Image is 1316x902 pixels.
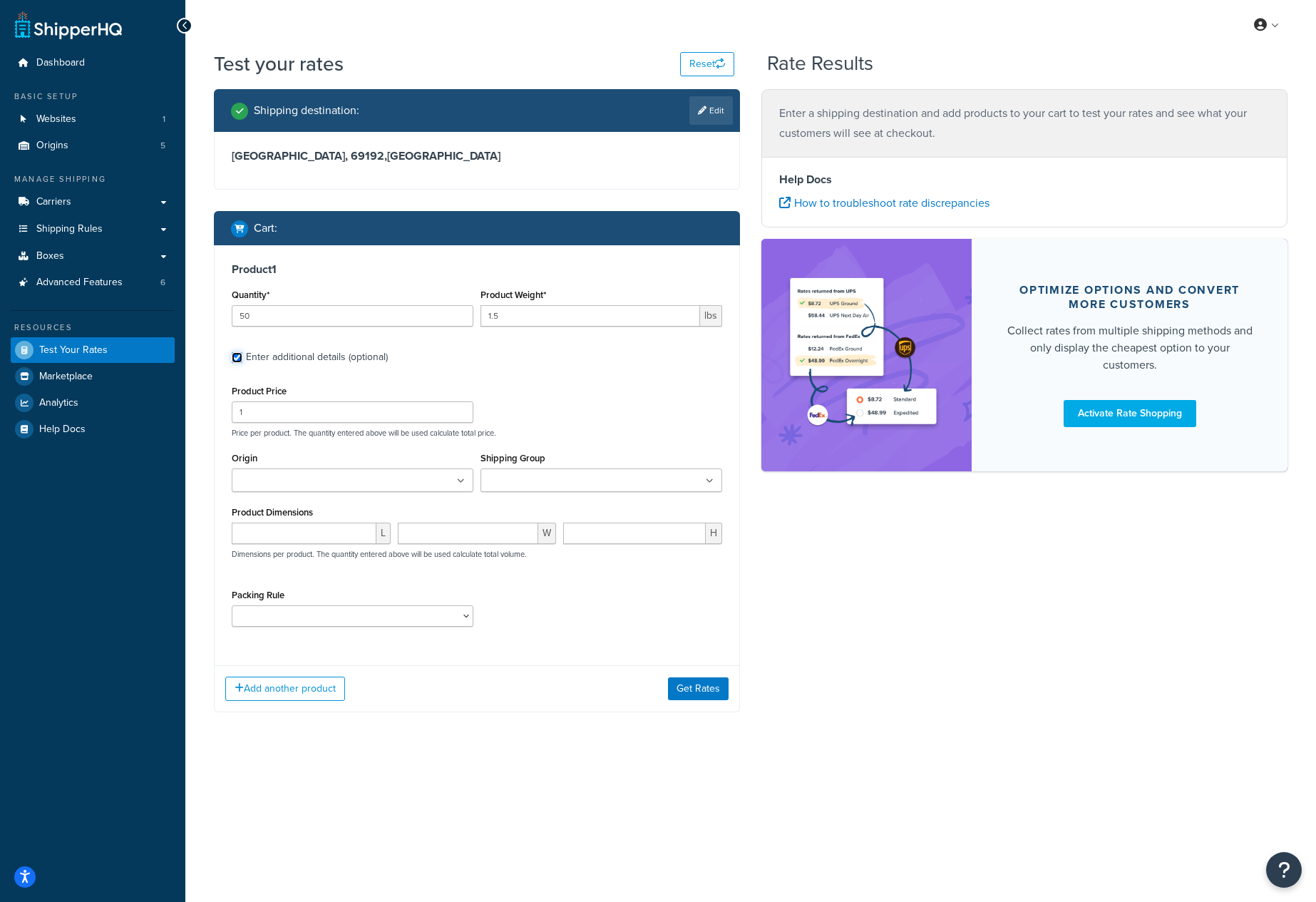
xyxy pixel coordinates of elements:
a: Websites1 [11,106,175,133]
span: Shipping Rules [36,223,103,235]
div: Basic Setup [11,91,175,103]
input: 0 [232,305,473,327]
h2: Shipping destination : [254,104,359,117]
span: Origins [36,140,68,152]
a: How to troubleshoot rate discrepancies [779,195,989,211]
span: Boxes [36,250,64,262]
span: W [538,523,556,544]
span: Analytics [39,397,78,409]
div: Enter additional details (optional) [246,347,388,367]
label: Product Dimensions [232,507,313,518]
span: Advanced Features [36,277,123,289]
li: Websites [11,106,175,133]
h3: [GEOGRAPHIC_DATA], 69192 , [GEOGRAPHIC_DATA] [232,149,722,163]
label: Origin [232,453,257,463]
span: L [376,523,391,544]
button: Open Resource Center [1266,852,1302,888]
input: Enter additional details (optional) [232,352,242,363]
h3: Product 1 [232,262,722,277]
label: Quantity* [232,289,269,300]
span: Help Docs [39,424,86,436]
span: Dashboard [36,57,85,69]
p: Dimensions per product. The quantity entered above will be used calculate total volume. [228,549,527,559]
div: Collect rates from multiple shipping methods and only display the cheapest option to your customers. [1006,322,1253,374]
li: Origins [11,133,175,159]
label: Packing Rule [232,590,284,600]
span: Test Your Rates [39,344,108,357]
a: Marketplace [11,364,175,389]
span: Marketplace [39,371,93,383]
span: 5 [160,140,165,152]
label: Shipping Group [480,453,545,463]
a: Shipping Rules [11,216,175,242]
a: Advanced Features6 [11,270,175,296]
label: Product Weight* [480,289,546,300]
p: Enter a shipping destination and add products to your cart to test your rates and see what your c... [779,103,1270,143]
a: Activate Rate Shopping [1064,400,1196,427]
a: Analytics [11,390,175,416]
button: Add another product [225,677,345,701]
div: Resources [11,322,175,334]
span: H [706,523,722,544]
h1: Test your rates [214,50,344,78]
a: Edit [689,96,733,125]
a: Test Your Rates [11,337,175,363]
li: Advanced Features [11,270,175,296]
span: Carriers [36,196,71,208]
a: Help Docs [11,416,175,442]
div: Optimize options and convert more customers [1006,283,1253,312]
span: Websites [36,113,76,125]
span: lbs [700,305,722,327]
h2: Rate Results [767,53,873,75]
input: 0.00 [480,305,700,327]
p: Price per product. The quantity entered above will be used calculate total price. [228,428,726,438]
span: 6 [160,277,165,289]
a: Boxes [11,243,175,270]
h2: Cart : [254,222,277,235]
h4: Help Docs [779,171,1270,188]
a: Origins5 [11,133,175,159]
label: Product Price [232,386,287,396]
button: Get Rates [668,677,729,700]
div: Manage Shipping [11,173,175,185]
img: feature-image-rateshop-7084cbbcb2e67ef1d54c2e976f0e592697130d5817b016cf7cc7e13314366067.png [783,260,950,450]
button: Reset [680,52,734,76]
a: Carriers [11,189,175,215]
span: 1 [163,113,165,125]
a: Dashboard [11,50,175,76]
